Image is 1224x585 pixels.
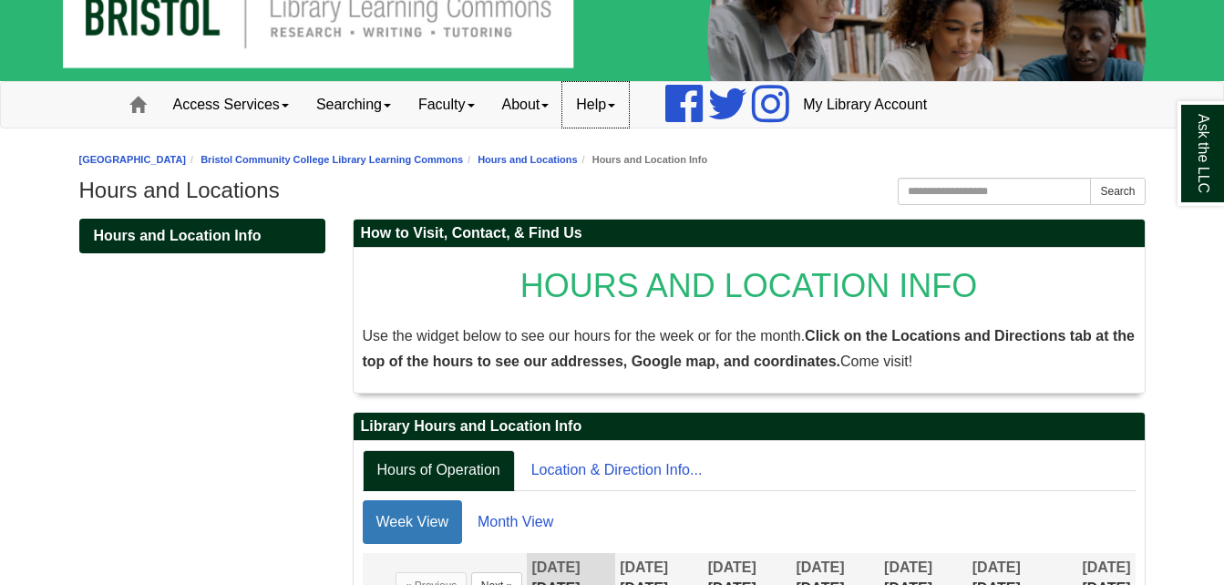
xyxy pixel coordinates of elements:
span: [DATE] [620,559,668,575]
h1: Hours and Locations [79,178,1146,203]
a: Help [562,82,629,128]
a: Location & Direction Info... [517,450,717,491]
span: [DATE] [972,559,1021,575]
div: Guide Pages [79,219,325,253]
a: Hours of Operation [363,450,515,491]
nav: breadcrumb [79,151,1146,169]
strong: Click on the Locations and Directions tab at the top of the hours to see our addresses, Google ma... [363,328,1135,369]
span: [DATE] [531,559,580,575]
span: HOURS AND LOCATION INFO [520,267,977,304]
a: Searching [303,82,405,128]
span: [DATE] [796,559,844,575]
button: Search [1090,178,1145,205]
a: [GEOGRAPHIC_DATA] [79,154,187,165]
span: Hours and Location Info [94,228,262,243]
h2: How to Visit, Contact, & Find Us [354,220,1145,248]
a: My Library Account [789,82,941,128]
a: Bristol Community College Library Learning Commons [201,154,463,165]
span: Use the widget below to see our hours for the week or for the month. Come visit! [363,328,1135,369]
a: Week View [363,500,462,544]
a: Hours and Location Info [79,219,325,253]
span: [DATE] [1082,559,1130,575]
a: Faculty [405,82,489,128]
span: [DATE] [884,559,932,575]
a: Month View [464,500,567,544]
a: Hours and Locations [478,154,577,165]
h2: Library Hours and Location Info [354,413,1145,441]
a: About [489,82,563,128]
a: Access Services [159,82,303,128]
li: Hours and Location Info [578,151,708,169]
span: [DATE] [708,559,756,575]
